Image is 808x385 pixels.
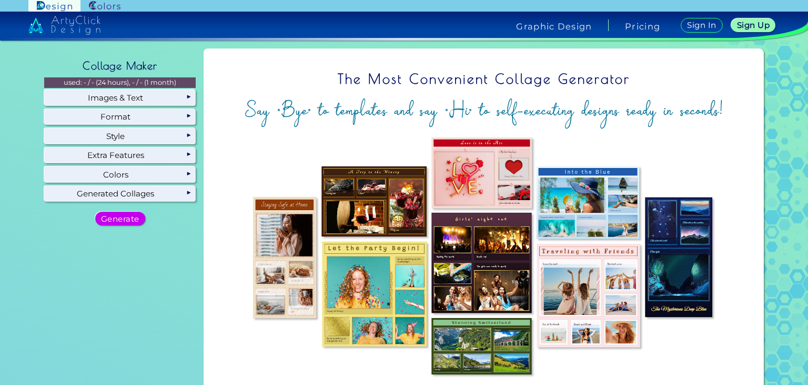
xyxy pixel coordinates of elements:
h5: Sign In [686,21,717,29]
h2: Collage Maker [77,54,163,77]
div: Style [44,128,196,144]
div: Extra Features [44,147,196,163]
h5: Sign Up [736,21,770,29]
img: ArtyClick Colors logo [89,1,120,11]
h2: Say "Bye" to templates and say "Hi" to self-executing designs ready in seconds! [213,97,755,124]
a: Sign Up [730,18,776,33]
div: Format [44,109,196,125]
a: Sign In [680,17,723,33]
a: Pricing [625,22,660,31]
div: Images & Text [44,90,196,105]
div: Colors [44,166,196,182]
img: artyclick_design_logo_white_combined_path.svg [28,16,101,35]
h5: Generate [100,214,140,223]
h4: Graphic Design [516,22,592,31]
img: overview_collages.jpg [213,132,755,382]
h1: The Most Convenient Collage Generator [213,64,755,94]
div: Generated Collages [44,186,196,202]
p: used: - / - (24 hours), - / - (1 month) [44,77,196,88]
